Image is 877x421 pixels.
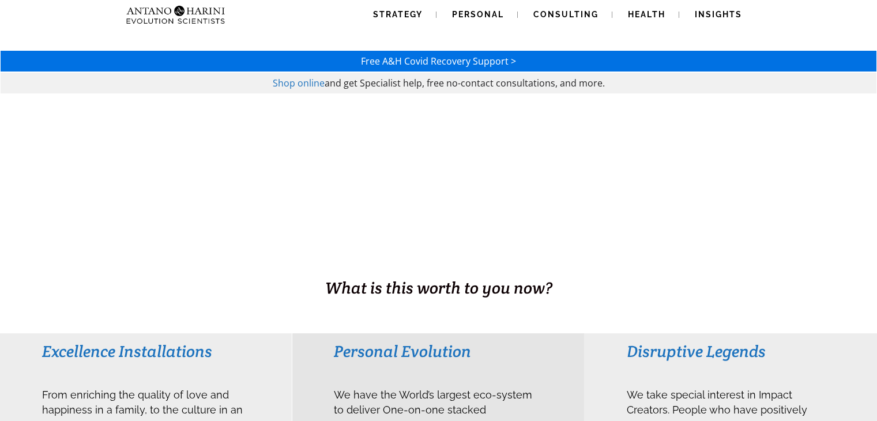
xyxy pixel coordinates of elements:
[695,10,742,19] span: Insights
[373,10,423,19] span: Strategy
[361,55,516,67] a: Free A&H Covid Recovery Support >
[628,10,665,19] span: Health
[1,252,876,276] h1: BUSINESS. HEALTH. Family. Legacy
[325,77,605,89] span: and get Specialist help, free no-contact consultations, and more.
[42,341,250,362] h3: Excellence Installations
[627,341,835,362] h3: Disruptive Legends
[452,10,504,19] span: Personal
[533,10,599,19] span: Consulting
[325,277,552,298] span: What is this worth to you now?
[334,341,542,362] h3: Personal Evolution
[273,77,325,89] a: Shop online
